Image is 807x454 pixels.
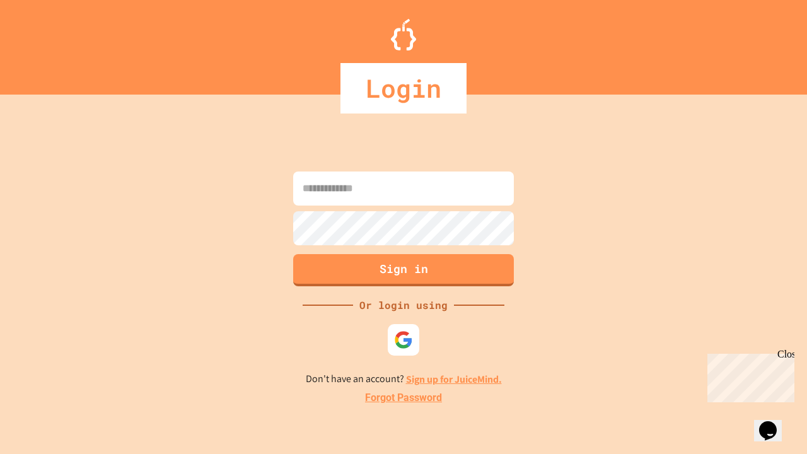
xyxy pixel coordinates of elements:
div: Login [340,63,467,113]
iframe: chat widget [702,349,794,402]
a: Forgot Password [365,390,442,405]
img: Logo.svg [391,19,416,50]
div: Chat with us now!Close [5,5,87,80]
a: Sign up for JuiceMind. [406,373,502,386]
p: Don't have an account? [306,371,502,387]
iframe: chat widget [754,404,794,441]
img: google-icon.svg [394,330,413,349]
button: Sign in [293,254,514,286]
div: Or login using [353,298,454,313]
